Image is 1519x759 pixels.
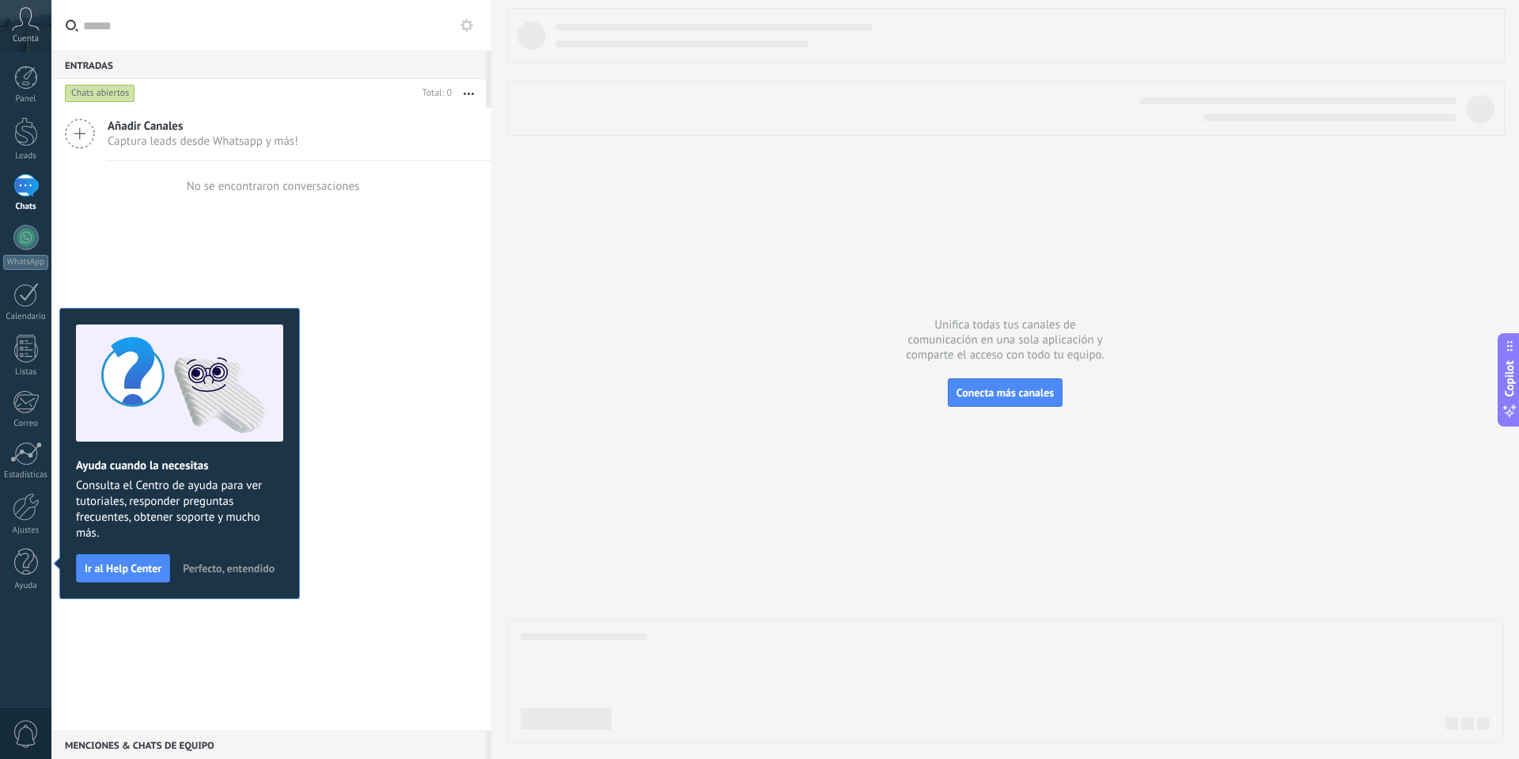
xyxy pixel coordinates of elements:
div: Listas [3,367,49,378]
span: Captura leads desde Whatsapp y más! [108,134,298,149]
div: Calendario [3,312,49,322]
div: Ajustes [3,526,49,536]
div: Correo [3,419,49,429]
div: Total: 0 [416,85,452,101]
span: Perfecto, entendido [183,563,275,574]
div: Chats [3,202,49,212]
span: Consulta el Centro de ayuda para ver tutoriales, responder preguntas frecuentes, obtener soporte ... [76,478,283,541]
h2: Ayuda cuando la necesitas [76,458,283,473]
span: Copilot [1502,360,1517,397]
div: Chats abiertos [65,84,135,103]
div: WhatsApp [3,255,48,270]
span: Conecta más canales [956,385,1054,400]
div: No se encontraron conversaciones [187,179,360,194]
button: Conecta más canales [948,378,1063,407]
div: Entradas [51,51,486,79]
div: Menciones & Chats de equipo [51,731,486,759]
button: Perfecto, entendido [176,556,282,580]
span: Añadir Canales [108,119,298,134]
div: Ayuda [3,581,49,591]
div: Leads [3,151,49,161]
div: Estadísticas [3,470,49,480]
span: Ir al Help Center [85,563,161,574]
span: Cuenta [13,34,39,44]
button: Ir al Help Center [76,554,170,583]
div: Panel [3,94,49,104]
